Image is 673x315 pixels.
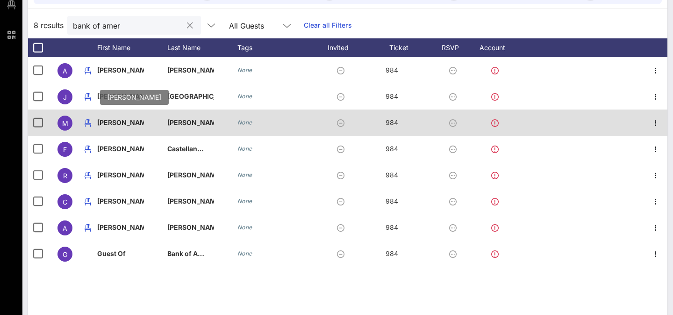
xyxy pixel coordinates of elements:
[167,214,214,241] p: [PERSON_NAME]
[386,171,398,179] span: 984
[471,38,523,57] div: Account
[317,38,368,57] div: Invited
[223,16,298,35] div: All Guests
[34,20,64,31] span: 8 results
[63,224,67,232] span: A
[386,118,398,126] span: 984
[62,119,68,127] span: M
[63,146,67,154] span: F
[237,38,317,57] div: Tags
[304,20,352,30] a: Clear all Filters
[97,136,144,162] p: [PERSON_NAME]
[167,83,214,110] p: [GEOGRAPHIC_DATA]
[63,198,67,206] span: C
[386,66,398,74] span: 984
[167,57,214,83] p: [PERSON_NAME]
[386,223,398,231] span: 984
[368,38,438,57] div: Ticket
[97,57,144,83] p: [PERSON_NAME]
[386,249,398,257] span: 984
[167,38,237,57] div: Last Name
[386,92,398,100] span: 984
[237,171,252,178] i: None
[237,93,252,100] i: None
[438,38,471,57] div: RSVP
[63,93,67,101] span: J
[237,198,252,205] i: None
[97,162,144,188] p: [PERSON_NAME]
[229,22,264,30] div: All Guests
[97,38,167,57] div: First Name
[63,67,67,75] span: A
[63,172,67,180] span: R
[237,224,252,231] i: None
[237,250,252,257] i: None
[167,188,214,214] p: [PERSON_NAME]
[386,145,398,153] span: 984
[167,136,214,162] p: Castellan…
[167,110,214,136] p: [PERSON_NAME]
[167,162,214,188] p: [PERSON_NAME]
[386,197,398,205] span: 984
[63,250,67,258] span: G
[237,145,252,152] i: None
[167,241,214,267] p: Bank of A…
[97,110,144,136] p: [PERSON_NAME]
[97,188,144,214] p: [PERSON_NAME]
[97,83,144,110] p: [PERSON_NAME]
[237,66,252,73] i: None
[237,119,252,126] i: None
[97,241,144,267] p: Guest Of
[187,21,193,30] button: clear icon
[97,214,144,241] p: [PERSON_NAME]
